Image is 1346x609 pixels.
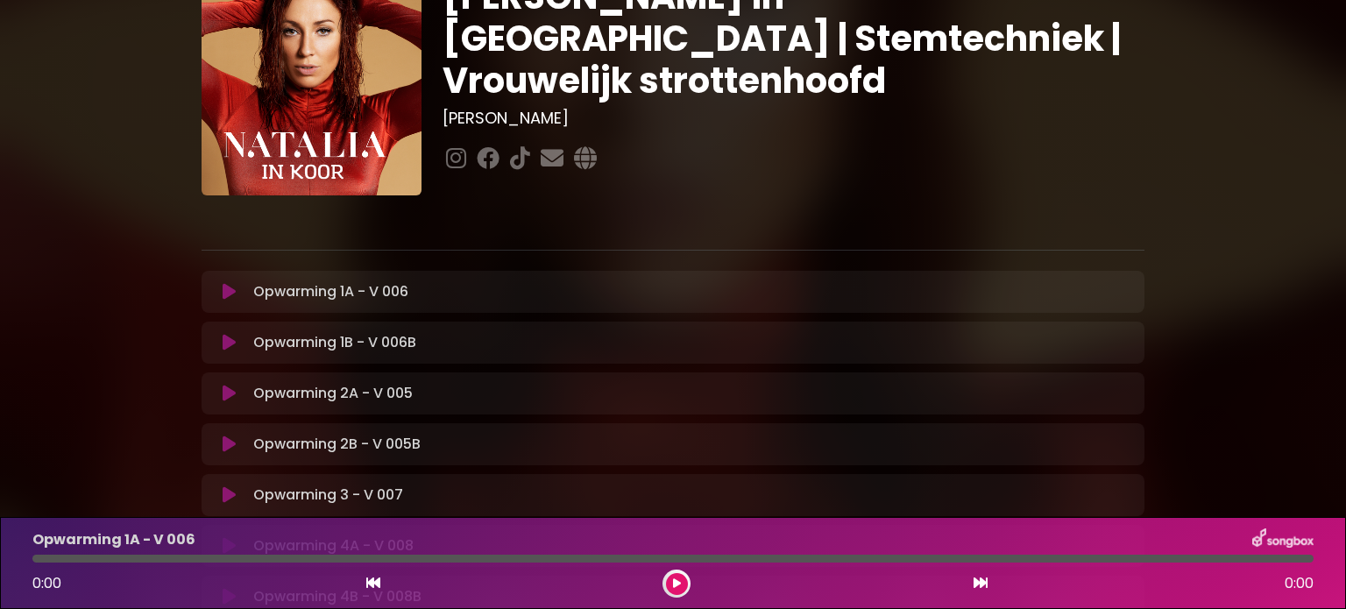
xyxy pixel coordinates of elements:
p: Opwarming 1B - V 006B [253,332,416,353]
span: 0:00 [1285,573,1314,594]
p: Opwarming 1A - V 006 [253,281,408,302]
h3: [PERSON_NAME] [443,109,1144,128]
span: 0:00 [32,573,61,593]
p: Opwarming 2B - V 005B [253,434,421,455]
img: songbox-logo-white.png [1252,528,1314,551]
p: Opwarming 3 - V 007 [253,485,403,506]
p: Opwarming 2A - V 005 [253,383,413,404]
p: Opwarming 1A - V 006 [32,529,195,550]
